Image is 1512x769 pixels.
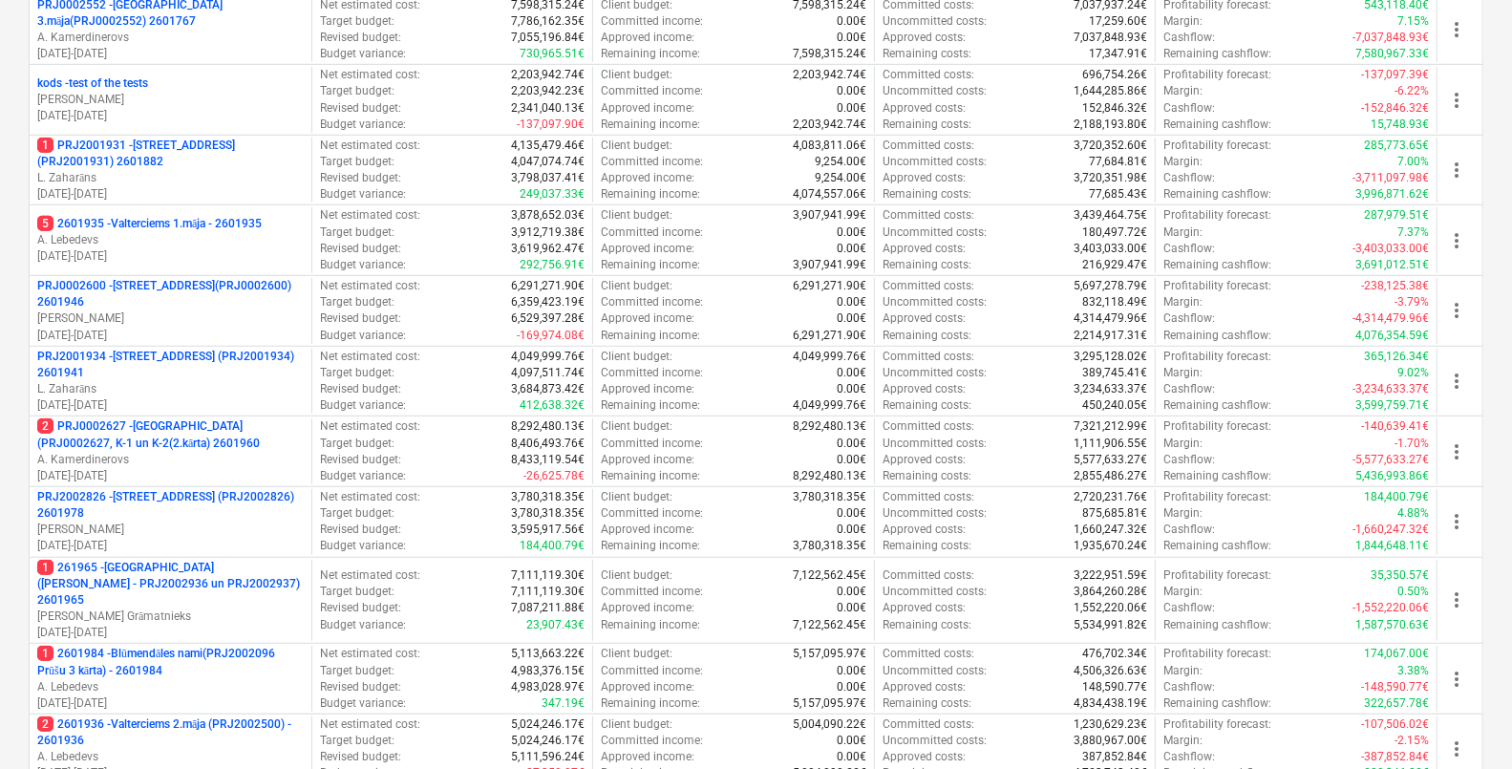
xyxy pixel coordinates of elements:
p: 1,111,906.55€ [1074,436,1147,452]
p: 4,049,999.76€ [511,349,585,365]
p: 5,577,633.27€ [1074,452,1147,468]
p: -137,097.90€ [517,117,585,133]
span: more_vert [1445,668,1468,691]
p: PRJ0002627 - [GEOGRAPHIC_DATA] (PRJ0002627, K-1 un K-2(2.kārta) 2601960 [37,418,304,451]
p: 285,773.65€ [1364,138,1429,154]
p: 3,691,012.51€ [1355,257,1429,273]
p: 2,720,231.76€ [1074,489,1147,505]
p: 2,203,942.23€ [511,83,585,99]
p: Client budget : [601,489,672,505]
p: 2,203,942.74€ [793,67,866,83]
p: Profitability forecast : [1163,207,1271,224]
p: Uncommitted costs : [883,13,987,30]
p: -137,097.39€ [1361,67,1429,83]
p: 17,347.91€ [1089,46,1147,62]
p: Revised budget : [320,452,401,468]
p: 2601935 - Valterciems 1.māja - 2601935 [37,216,262,232]
p: Remaining income : [601,46,700,62]
p: 8,406,493.76€ [511,436,585,452]
p: Net estimated cost : [320,67,420,83]
p: Remaining cashflow : [1163,186,1271,203]
p: Remaining income : [601,328,700,344]
p: 180,497.72€ [1082,224,1147,241]
p: 1,644,285.86€ [1074,83,1147,99]
p: Approved income : [601,170,694,186]
p: Uncommitted costs : [883,154,987,170]
p: 3,780,318.35€ [511,505,585,522]
p: Remaining income : [601,397,700,414]
p: Remaining income : [601,117,700,133]
p: 3,798,037.41€ [511,170,585,186]
p: 2,203,942.74€ [793,117,866,133]
p: Target budget : [320,436,394,452]
p: Committed costs : [883,349,974,365]
p: Cashflow : [1163,241,1215,257]
p: [DATE] - [DATE] [37,328,304,344]
span: more_vert [1445,229,1468,252]
div: PRJ0002600 -[STREET_ADDRESS](PRJ0002600) 2601946[PERSON_NAME][DATE]-[DATE] [37,278,304,344]
p: Margin : [1163,13,1203,30]
p: 7,037,848.93€ [1074,30,1147,46]
p: Committed costs : [883,278,974,294]
p: Client budget : [601,207,672,224]
p: 832,118.49€ [1082,294,1147,310]
span: 1 [37,138,53,153]
p: Committed income : [601,13,703,30]
p: Cashflow : [1163,100,1215,117]
p: Remaining costs : [883,468,971,484]
p: -238,125.38€ [1361,278,1429,294]
p: Committed costs : [883,67,974,83]
p: Committed income : [601,224,703,241]
p: Revised budget : [320,170,401,186]
p: 6,359,423.19€ [511,294,585,310]
p: [DATE] - [DATE] [37,186,304,203]
p: Approved income : [601,310,694,327]
p: 2601936 - Valterciems 2.māja (PRJ2002500) - 2601936 [37,716,304,749]
p: Client budget : [601,418,672,435]
p: Profitability forecast : [1163,418,1271,435]
p: Client budget : [601,278,672,294]
p: 9,254.00€ [815,170,866,186]
p: 696,754.26€ [1082,67,1147,83]
p: Cashflow : [1163,452,1215,468]
p: 875,685.81€ [1082,505,1147,522]
p: Approved income : [601,30,694,46]
p: 0.00€ [837,310,866,327]
span: more_vert [1445,588,1468,611]
p: Remaining income : [601,186,700,203]
p: Margin : [1163,365,1203,381]
p: 0.00€ [837,452,866,468]
p: 8,292,480.13€ [511,418,585,435]
p: Committed income : [601,505,703,522]
p: Budget variance : [320,186,406,203]
p: Profitability forecast : [1163,138,1271,154]
p: -6.22% [1395,83,1429,99]
p: Budget variance : [320,257,406,273]
p: 6,291,271.90€ [793,278,866,294]
p: 6,291,271.90€ [793,328,866,344]
p: Approved costs : [883,310,966,327]
p: Approved income : [601,241,694,257]
p: 0.00€ [837,241,866,257]
p: A. Lebedevs [37,749,304,765]
p: 292,756.91€ [520,257,585,273]
p: 7.15% [1397,13,1429,30]
p: -152,846.32€ [1361,100,1429,117]
p: Client budget : [601,138,672,154]
p: Revised budget : [320,100,401,117]
p: [DATE] - [DATE] [37,248,304,265]
div: 1PRJ2001931 -[STREET_ADDRESS] (PRJ2001931) 2601882L. Zaharāns[DATE]-[DATE] [37,138,304,203]
p: Target budget : [320,83,394,99]
p: -169,974.08€ [517,328,585,344]
p: 730,965.51€ [520,46,585,62]
p: Remaining costs : [883,117,971,133]
p: 3,295,128.02€ [1074,349,1147,365]
p: 5,697,278.79€ [1074,278,1147,294]
p: 7,598,315.24€ [793,46,866,62]
p: 6,529,397.28€ [511,310,585,327]
p: 8,292,480.13€ [793,468,866,484]
div: 1261965 -[GEOGRAPHIC_DATA] ([PERSON_NAME] - PRJ2002936 un PRJ2002937) 2601965[PERSON_NAME] Grāmat... [37,560,304,642]
p: Uncommitted costs : [883,83,987,99]
p: Committed income : [601,365,703,381]
p: 4,074,557.06€ [793,186,866,203]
